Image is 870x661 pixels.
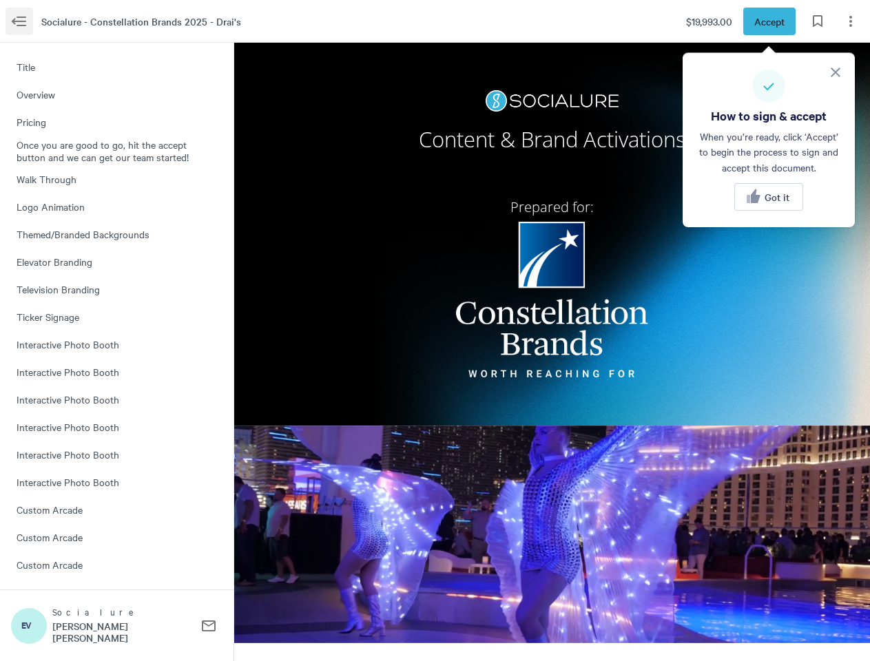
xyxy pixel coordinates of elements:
[331,112,773,162] h2: Content & Brand Activations
[734,183,803,211] button: Got it
[331,189,773,222] h2: Prepared for:
[754,14,785,29] span: Accept
[41,14,241,29] span: Socialure - Constellation Brands 2025 - Drai's
[456,222,648,377] img: KO5diJe2aay21ujv8TNwdP41y_ukPiu_h8I87Q.png
[699,129,838,175] span: When you’re ready, click ‘Accept’ to begin the process to sign and accept this document.
[765,191,789,202] span: Got it
[711,108,827,123] h5: How to sign & accept
[686,14,732,29] span: $19,993.00
[743,8,796,35] button: Accept
[837,8,864,35] button: Page options
[486,90,618,112] img: ozqhR0JDEw7VX9owerG_lp_gGVSdLUrAQSWNBA.png
[6,8,33,35] button: Menu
